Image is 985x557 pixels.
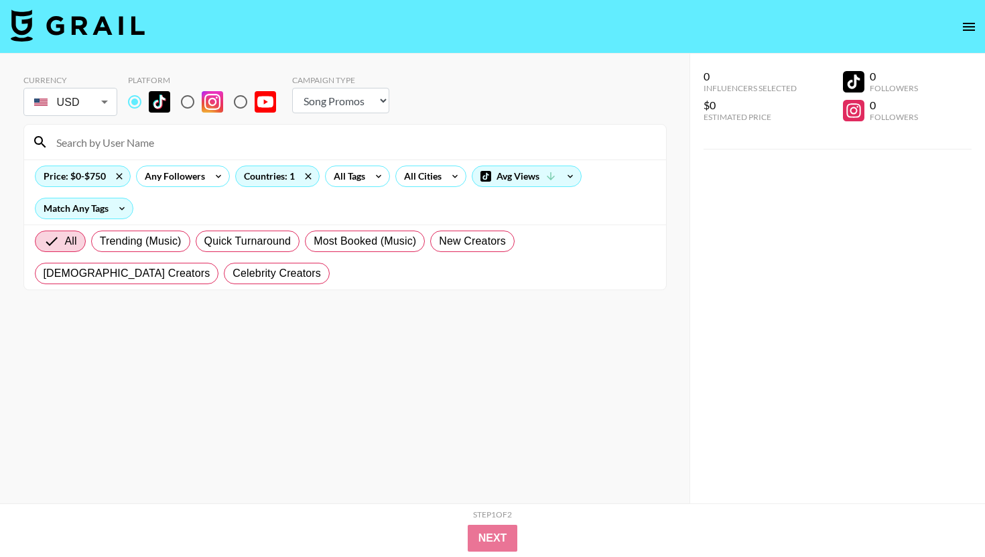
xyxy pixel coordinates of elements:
[48,131,658,153] input: Search by User Name
[236,166,319,186] div: Countries: 1
[396,166,444,186] div: All Cities
[472,166,581,186] div: Avg Views
[128,75,287,85] div: Platform
[11,9,145,42] img: Grail Talent
[956,13,982,40] button: open drawer
[36,166,130,186] div: Price: $0-$750
[204,233,291,249] span: Quick Turnaround
[704,70,797,83] div: 0
[233,265,321,282] span: Celebrity Creators
[704,99,797,112] div: $0
[23,75,117,85] div: Currency
[255,91,276,113] img: YouTube
[704,112,797,122] div: Estimated Price
[870,70,918,83] div: 0
[314,233,416,249] span: Most Booked (Music)
[36,198,133,219] div: Match Any Tags
[137,166,208,186] div: Any Followers
[918,490,969,541] iframe: Drift Widget Chat Controller
[704,83,797,93] div: Influencers Selected
[870,83,918,93] div: Followers
[292,75,389,85] div: Campaign Type
[439,233,506,249] span: New Creators
[65,233,77,249] span: All
[870,99,918,112] div: 0
[326,166,368,186] div: All Tags
[870,112,918,122] div: Followers
[44,265,210,282] span: [DEMOGRAPHIC_DATA] Creators
[202,91,223,113] img: Instagram
[473,509,512,519] div: Step 1 of 2
[149,91,170,113] img: TikTok
[100,233,182,249] span: Trending (Music)
[468,525,518,552] button: Next
[26,90,115,114] div: USD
